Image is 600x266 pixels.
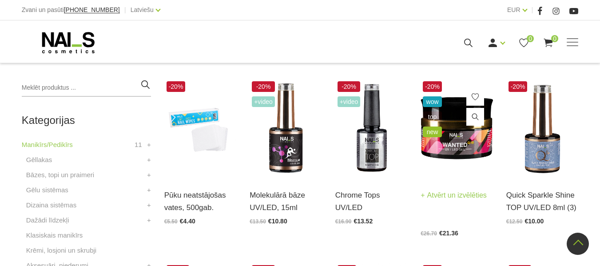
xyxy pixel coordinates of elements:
a: Pūku neatstājošas vates, 500gab. [164,189,237,213]
span: top [423,111,442,122]
span: wow [423,96,442,107]
a: Atvērt un izvēlēties [421,189,487,202]
span: new [423,127,442,137]
span: €13.52 [354,218,373,225]
span: €16.90 [335,218,352,225]
img: Pūku neatstājošas vates.Baltas 5x5cm kastītē.Saturs:500 gb... [164,79,237,178]
span: €13.50 [250,218,266,225]
a: Krēmi, losjoni un skrubji [26,245,96,256]
a: [PHONE_NUMBER] [64,7,120,13]
a: Dizaina sistēmas [26,200,76,210]
span: €12.50 [506,218,523,225]
span: -20% [338,81,361,92]
span: | [532,4,533,16]
span: -20% [167,81,186,92]
a: EUR [507,4,521,15]
a: 0 [543,37,554,48]
img: Bāze, kas piemērota īpaši pedikīram.Pateicoties tās konsistencei, nepadara nagus biezus, samazino... [250,79,322,178]
img: Gels WANTED NAILS cosmetics tehniķu komanda ir radījusi gelu, kas ilgi jau ir katra meistara mekl... [421,79,493,178]
div: Zvani un pasūti [22,4,120,16]
a: 0 [518,37,529,48]
span: €21.36 [439,230,458,237]
span: 0 [527,35,534,42]
a: + [147,200,151,210]
span: -20% [509,81,528,92]
a: Quick Sparkle Shine TOP UV/LED 8ml (3) [506,189,579,213]
span: €10.80 [268,218,287,225]
a: Dažādi līdzekļi [26,215,69,226]
img: Virsējais pārklājums bez lipīgā slāņa.Nodrošina izcilu spīdumu un ilgnoturību. Neatstāj nenoklāta... [335,79,408,178]
a: Gēllakas [26,155,52,165]
h2: Kategorijas [22,115,151,126]
a: + [147,155,151,165]
img: Virsējais pārklājums bez lipīgā slāņa ar mirdzuma efektu.Pieejami 3 veidi:* Starlight - ar smalkā... [506,79,579,178]
a: Chrome Tops UV/LED [335,189,408,213]
span: €10.00 [525,218,544,225]
span: +Video [252,96,275,107]
span: +Video [338,96,361,107]
a: + [147,139,151,150]
span: €4.40 [180,218,195,225]
span: 11 [135,139,142,150]
a: Bāzes, topi un praimeri [26,170,94,180]
a: Gēlu sistēmas [26,185,68,195]
span: [PHONE_NUMBER] [64,6,120,13]
span: €5.50 [164,218,178,225]
input: Meklēt produktus ... [22,79,151,97]
a: Molekulārā bāze UV/LED, 15ml [250,189,322,213]
span: €26.70 [421,230,437,237]
span: | [124,4,126,16]
span: -20% [252,81,275,92]
span: -20% [423,81,442,92]
a: + [147,185,151,195]
a: Latviešu [131,4,154,15]
a: Manikīrs/Pedikīrs [22,139,73,150]
a: + [147,170,151,180]
a: Klasiskais manikīrs [26,230,83,241]
a: + [147,215,151,226]
span: 0 [551,35,558,42]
